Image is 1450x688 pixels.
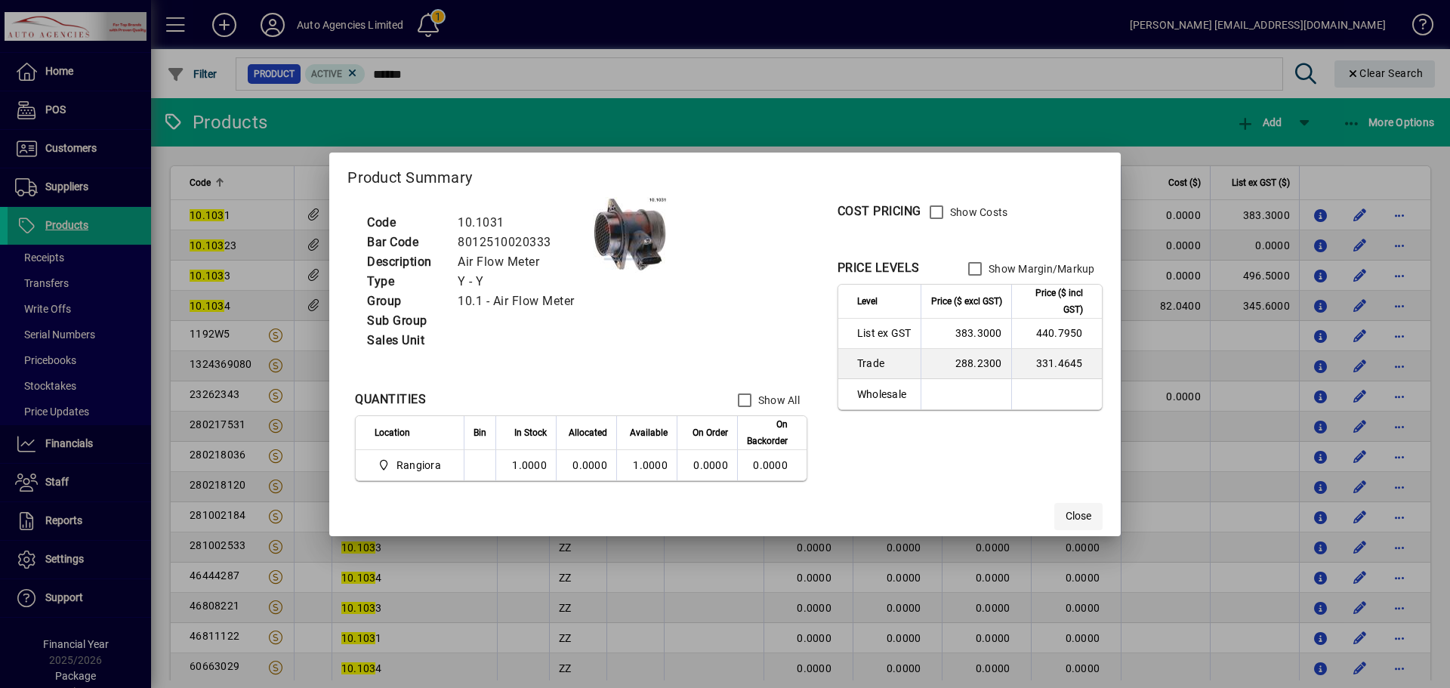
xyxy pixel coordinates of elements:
[857,387,912,402] span: Wholesale
[569,424,607,441] span: Allocated
[396,458,441,473] span: Rangiora
[450,272,593,292] td: Y - Y
[375,456,447,474] span: Rangiora
[474,424,486,441] span: Bin
[359,292,450,311] td: Group
[359,272,450,292] td: Type
[450,292,593,311] td: 10.1 - Air Flow Meter
[921,349,1011,379] td: 288.2300
[556,450,616,480] td: 0.0000
[737,450,807,480] td: 0.0000
[921,319,1011,349] td: 383.3000
[693,459,728,471] span: 0.0000
[514,424,547,441] span: In Stock
[857,293,878,310] span: Level
[947,205,1008,220] label: Show Costs
[359,233,450,252] td: Bar Code
[359,213,450,233] td: Code
[359,311,450,331] td: Sub Group
[355,390,426,409] div: QUANTITIES
[1011,319,1102,349] td: 440.7950
[593,197,668,273] img: contain
[375,424,410,441] span: Location
[1021,285,1083,318] span: Price ($ incl GST)
[616,450,677,480] td: 1.0000
[450,233,593,252] td: 8012510020333
[1066,508,1091,524] span: Close
[986,261,1095,276] label: Show Margin/Markup
[838,202,921,221] div: COST PRICING
[693,424,728,441] span: On Order
[359,252,450,272] td: Description
[359,331,450,350] td: Sales Unit
[931,293,1002,310] span: Price ($ excl GST)
[329,153,1120,196] h2: Product Summary
[450,213,593,233] td: 10.1031
[857,356,912,371] span: Trade
[857,325,912,341] span: List ex GST
[495,450,556,480] td: 1.0000
[838,259,920,277] div: PRICE LEVELS
[630,424,668,441] span: Available
[755,393,800,408] label: Show All
[450,252,593,272] td: Air Flow Meter
[1011,349,1102,379] td: 331.4645
[747,416,788,449] span: On Backorder
[1054,503,1103,530] button: Close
